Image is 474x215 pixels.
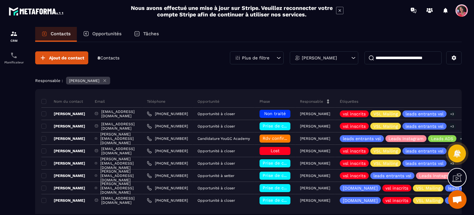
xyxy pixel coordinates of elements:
[147,136,188,141] a: [PHONE_NUMBER]
[128,27,165,42] a: Tâches
[431,136,453,141] p: Leads ADS
[77,27,128,42] a: Opportunités
[2,39,26,42] p: CRM
[2,47,26,69] a: schedulerschedulerPlanificateur
[69,79,99,83] p: [PERSON_NAME]
[385,198,408,203] p: vsl inscrits
[300,124,330,128] p: [PERSON_NAME]
[35,78,63,83] p: Responsable :
[147,173,188,178] a: [PHONE_NUMBER]
[41,186,85,191] p: [PERSON_NAME]
[300,112,330,116] p: [PERSON_NAME]
[41,173,85,178] p: [PERSON_NAME]
[373,161,398,166] p: VSL Mailing
[41,111,85,116] p: [PERSON_NAME]
[98,55,119,61] p: 8
[343,174,366,178] p: vsl inscrits
[373,124,398,128] p: VSL Mailing
[458,135,465,142] p: +1
[343,136,381,141] p: leads entrants vsl
[35,51,88,64] button: Ajout de contact
[419,174,454,178] p: Leads Instagram
[41,136,85,141] p: [PERSON_NAME]
[343,112,366,116] p: vsl inscrits
[405,161,443,166] p: leads entrants vsl
[302,56,337,60] p: [PERSON_NAME]
[263,136,297,141] span: Rdv confirmé ✅
[147,99,165,104] p: Téléphone
[405,124,443,128] p: leads entrants vsl
[51,31,71,37] p: Contacts
[263,185,320,190] span: Prise de contact effectuée
[41,99,83,104] p: Nom du contact
[41,161,85,166] p: [PERSON_NAME]
[300,149,330,153] p: [PERSON_NAME]
[263,161,320,166] span: Prise de contact effectuée
[197,174,235,178] p: Opportunité à setter
[147,124,188,129] a: [PHONE_NUMBER]
[271,148,280,153] span: Lost
[92,31,122,37] p: Opportunités
[242,56,269,60] p: Plus de filtre
[41,124,85,129] p: [PERSON_NAME]
[95,99,105,104] p: Email
[264,111,286,116] span: Non traité
[143,31,159,37] p: Tâches
[405,149,443,153] p: leads entrants vsl
[49,55,84,61] span: Ajout de contact
[343,124,366,128] p: vsl inscrits
[405,112,443,116] p: leads entrants vsl
[340,99,358,104] p: Étiquettes
[343,186,378,190] p: [DOMAIN_NAME]
[197,136,250,141] p: Candidature YouGC Academy
[197,161,235,166] p: Opportunité à closer
[416,186,440,190] p: VSL Mailing
[416,198,440,203] p: VSL Mailing
[147,198,188,203] a: [PHONE_NUMBER]
[197,149,235,153] p: Opportunité à closer
[41,148,85,153] p: [PERSON_NAME]
[263,123,320,128] span: Prise de contact effectuée
[10,30,18,37] img: formation
[300,161,330,166] p: [PERSON_NAME]
[448,123,456,130] p: +3
[448,190,467,209] a: Ouvrir le chat
[197,186,235,190] p: Opportunité à closer
[300,198,330,203] p: [PERSON_NAME]
[263,173,320,178] span: Prise de contact effectuée
[131,5,333,18] h2: Nous avons effectué une mise à jour sur Stripe. Veuillez reconnecter votre compte Stripe afin de ...
[385,186,408,190] p: vsl inscrits
[373,149,398,153] p: VSL Mailing
[263,198,320,203] span: Prise de contact effectuée
[197,198,235,203] p: Opportunité à closer
[147,161,188,166] a: [PHONE_NUMBER]
[389,136,423,141] p: Leads Instagram
[35,27,77,42] a: Contacts
[373,112,398,116] p: VSL Mailing
[147,148,188,153] a: [PHONE_NUMBER]
[147,111,188,116] a: [PHONE_NUMBER]
[300,99,323,104] p: Responsable
[2,25,26,47] a: formationformationCRM
[448,111,456,117] p: +3
[100,55,119,60] span: Contacts
[300,186,330,190] p: [PERSON_NAME]
[147,186,188,191] a: [PHONE_NUMBER]
[197,124,235,128] p: Opportunité à closer
[300,174,330,178] p: [PERSON_NAME]
[10,52,18,59] img: scheduler
[373,174,411,178] p: leads entrants vsl
[300,136,330,141] p: [PERSON_NAME]
[9,6,64,17] img: logo
[260,99,270,104] p: Phase
[2,61,26,64] p: Planificateur
[197,99,219,104] p: Opportunité
[343,198,378,203] p: [DOMAIN_NAME]
[41,198,85,203] p: [PERSON_NAME]
[343,149,366,153] p: vsl inscrits
[343,161,366,166] p: vsl inscrits
[197,112,235,116] p: Opportunité à closer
